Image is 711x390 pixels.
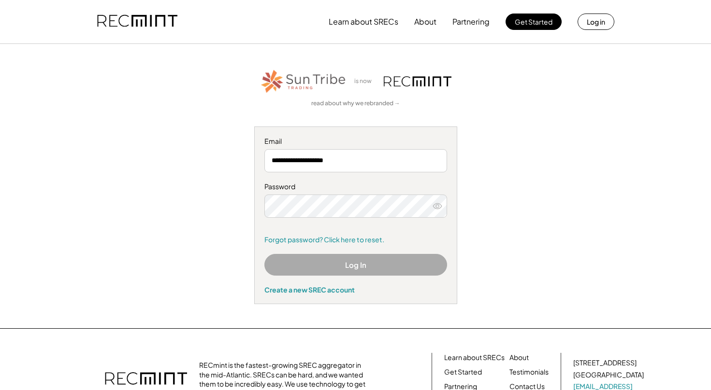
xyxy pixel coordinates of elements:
a: Get Started [444,367,482,377]
a: read about why we rebranded → [311,99,400,108]
div: Password [264,182,447,192]
img: STT_Horizontal_Logo%2B-%2BColor.png [260,68,347,95]
a: Learn about SRECs [444,353,505,362]
button: About [414,12,436,31]
img: recmint-logotype%403x.png [384,76,451,86]
img: recmint-logotype%403x.png [97,5,177,38]
div: [STREET_ADDRESS] [573,358,637,368]
button: Log In [264,254,447,276]
div: is now [352,77,379,85]
a: Forgot password? Click here to reset. [264,235,447,245]
button: Partnering [452,12,490,31]
a: Testimonials [509,367,549,377]
button: Get Started [506,14,562,30]
div: Create a new SREC account [264,285,447,294]
button: Log in [578,14,614,30]
button: Learn about SRECs [329,12,398,31]
div: [GEOGRAPHIC_DATA] [573,370,644,380]
div: Email [264,137,447,146]
a: About [509,353,529,362]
